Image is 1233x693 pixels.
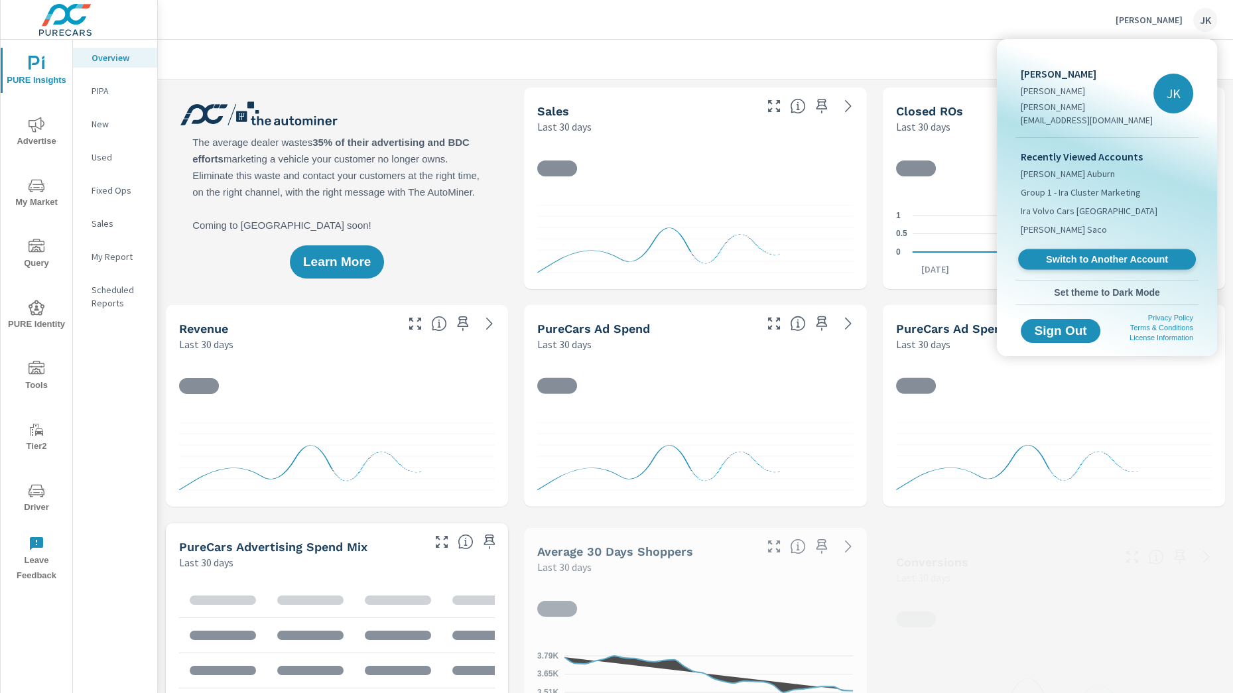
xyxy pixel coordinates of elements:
span: Set theme to Dark Mode [1021,286,1193,298]
a: Privacy Policy [1148,314,1193,322]
a: Terms & Conditions [1130,324,1193,332]
a: License Information [1130,334,1193,342]
p: [PERSON_NAME] [1021,66,1153,82]
span: Ira Volvo Cars [GEOGRAPHIC_DATA] [1021,204,1157,218]
span: Switch to Another Account [1025,253,1188,266]
span: [PERSON_NAME] Auburn [1021,167,1115,180]
button: Sign Out [1021,319,1100,343]
p: [PERSON_NAME] [1021,84,1153,97]
button: Set theme to Dark Mode [1015,281,1199,304]
p: Recently Viewed Accounts [1021,149,1193,164]
span: Sign Out [1031,325,1090,337]
span: [PERSON_NAME] Saco [1021,223,1107,236]
p: [PERSON_NAME][EMAIL_ADDRESS][DOMAIN_NAME] [1021,100,1153,127]
div: JK [1153,74,1193,113]
span: Group 1 - Ira Cluster Marketing [1021,186,1141,199]
a: Switch to Another Account [1018,249,1196,270]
